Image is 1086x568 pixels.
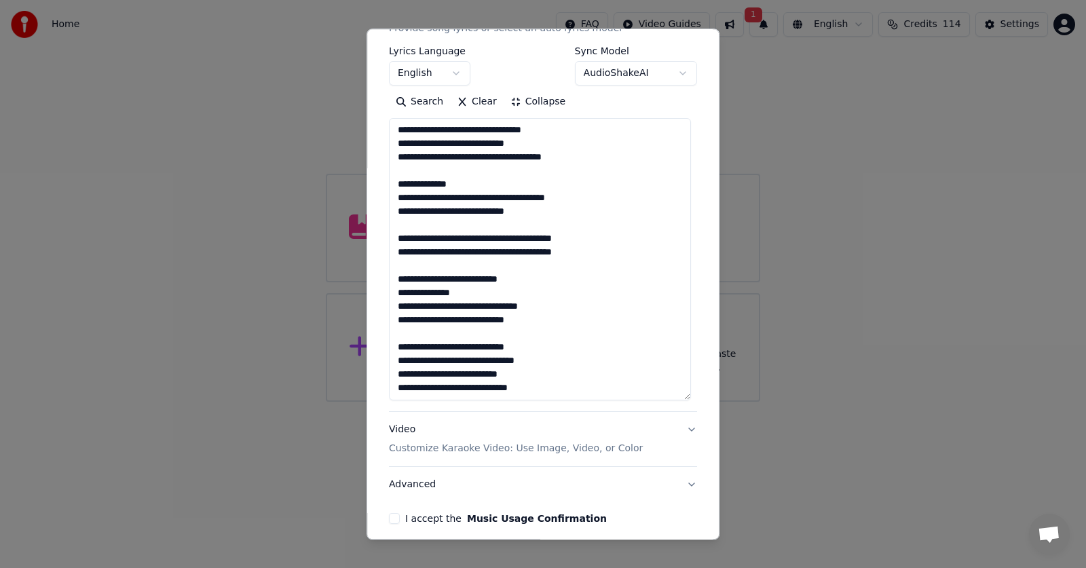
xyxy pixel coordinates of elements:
[389,423,643,456] div: Video
[389,22,622,36] p: Provide song lyrics or select an auto lyrics model
[575,47,697,56] label: Sync Model
[405,514,607,524] label: I accept the
[389,468,697,503] button: Advanced
[467,514,607,524] button: I accept the
[389,47,470,56] label: Lyrics Language
[450,92,504,113] button: Clear
[504,92,573,113] button: Collapse
[389,92,450,113] button: Search
[389,442,643,456] p: Customize Karaoke Video: Use Image, Video, or Color
[389,413,697,467] button: VideoCustomize Karaoke Video: Use Image, Video, or Color
[389,47,697,412] div: LyricsProvide song lyrics or select an auto lyrics model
